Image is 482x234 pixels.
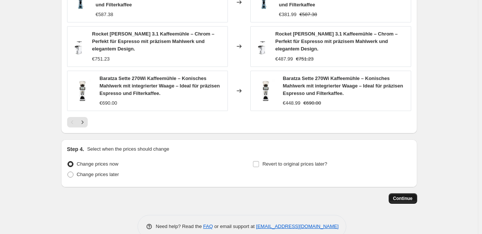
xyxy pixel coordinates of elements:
[67,145,84,153] h2: Step 4.
[389,193,417,204] button: Continue
[203,224,213,229] a: FAQ
[96,11,113,18] div: €587.38
[100,76,220,96] span: Baratza Sette 270Wi Kaffeemühle – Konisches Mahlwerk mit integrierter Waage – Ideal für präzisen ...
[299,11,317,18] strike: €587.38
[87,145,169,153] p: Select when the prices should change
[256,224,338,229] a: [EMAIL_ADDRESS][DOMAIN_NAME]
[254,35,269,58] img: 51eZMwNiHNL_80x.jpg
[77,117,88,127] button: Next
[92,55,110,63] div: €751.23
[254,80,277,102] img: 51See1XDPmL_80x.jpg
[275,31,398,52] span: Rocket [PERSON_NAME] 3.1 Kaffeemühle – Chrom – Perfekt für Espresso mit präzisem Mahlwerk und ele...
[279,11,296,18] div: €381.99
[67,117,88,127] nav: Pagination
[296,55,314,63] strike: €751.23
[71,80,94,102] img: 51See1XDPmL_80x.jpg
[393,195,413,201] span: Continue
[77,172,119,177] span: Change prices later
[213,224,256,229] span: or email support at
[71,35,86,58] img: 51eZMwNiHNL_80x.jpg
[304,99,321,107] strike: €690.00
[100,99,117,107] div: €690.00
[275,55,293,63] div: €487.99
[283,99,301,107] div: €448.99
[156,224,204,229] span: Need help? Read the
[262,161,327,167] span: Revert to original prices later?
[283,76,403,96] span: Baratza Sette 270Wi Kaffeemühle – Konisches Mahlwerk mit integrierter Waage – Ideal für präzisen ...
[77,161,118,167] span: Change prices now
[92,31,215,52] span: Rocket [PERSON_NAME] 3.1 Kaffeemühle – Chrom – Perfekt für Espresso mit präzisem Mahlwerk und ele...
